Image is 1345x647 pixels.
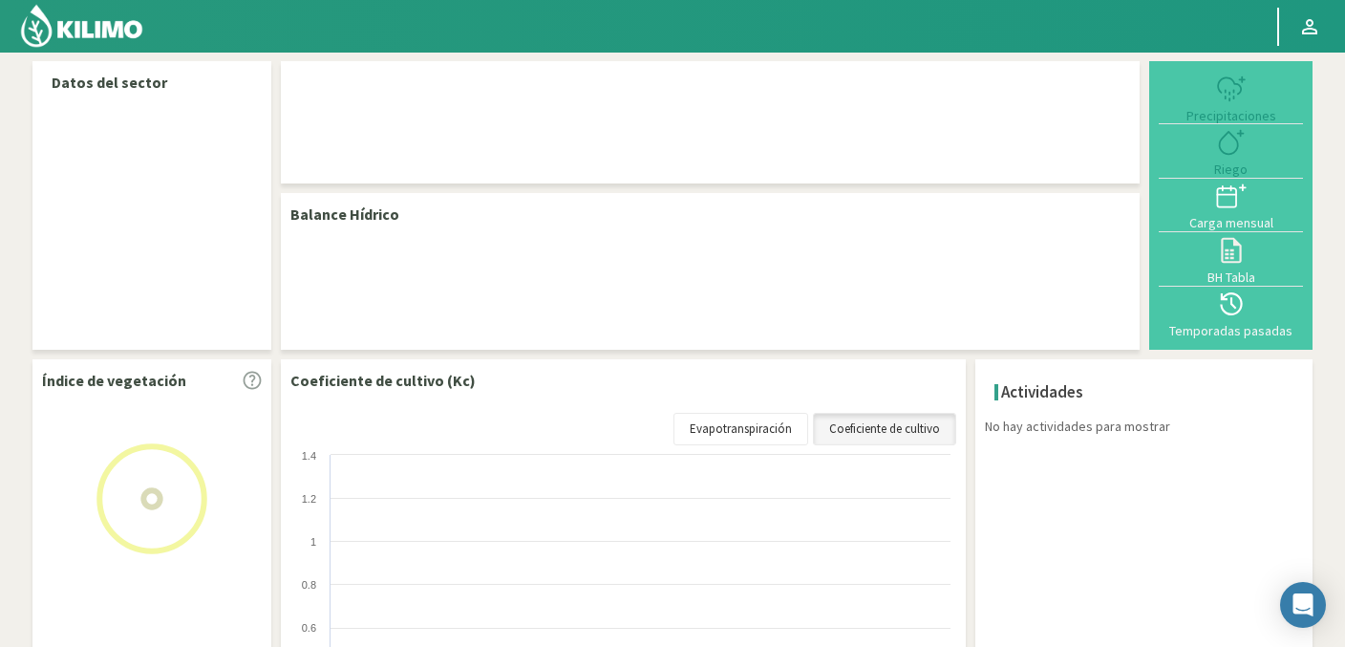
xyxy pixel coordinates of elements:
[1164,216,1297,229] div: Carga mensual
[302,493,316,505] text: 1.2
[302,450,316,462] text: 1.4
[1164,109,1297,122] div: Precipitaciones
[290,203,399,226] p: Balance Hídrico
[1164,324,1297,337] div: Temporadas pasadas
[302,579,316,591] text: 0.8
[1164,270,1297,284] div: BH Tabla
[673,413,808,445] a: Evapotranspiración
[52,71,252,94] p: Datos del sector
[302,622,316,634] text: 0.6
[1159,179,1303,232] button: Carga mensual
[1159,232,1303,286] button: BH Tabla
[1159,71,1303,124] button: Precipitaciones
[1280,582,1326,628] div: Open Intercom Messenger
[290,369,476,392] p: Coeficiente de cultivo (Kc)
[310,536,316,548] text: 1
[1164,162,1297,176] div: Riego
[985,417,1313,437] p: No hay actividades para mostrar
[42,369,186,392] p: Índice de vegetación
[1159,124,1303,178] button: Riego
[813,413,956,445] a: Coeficiente de cultivo
[56,403,247,594] img: Loading...
[19,3,144,49] img: Kilimo
[1001,383,1083,401] h4: Actividades
[1159,287,1303,340] button: Temporadas pasadas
